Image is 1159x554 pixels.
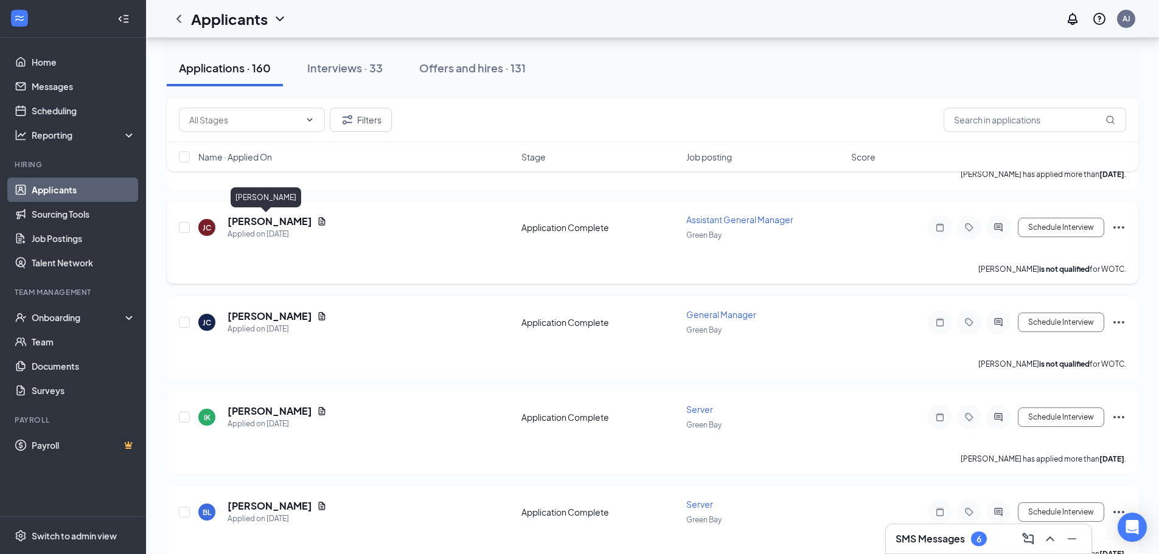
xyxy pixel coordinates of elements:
[32,74,136,99] a: Messages
[32,251,136,275] a: Talent Network
[686,515,722,524] span: Green Bay
[686,499,713,510] span: Server
[340,113,355,127] svg: Filter
[15,129,27,141] svg: Analysis
[32,129,136,141] div: Reporting
[32,226,136,251] a: Job Postings
[1099,454,1124,463] b: [DATE]
[686,309,756,320] span: General Manager
[203,317,211,328] div: JC
[15,287,133,297] div: Team Management
[228,215,312,228] h5: [PERSON_NAME]
[32,50,136,74] a: Home
[305,115,315,125] svg: ChevronDown
[976,534,981,544] div: 6
[933,412,947,422] svg: Note
[1018,313,1104,332] button: Schedule Interview
[203,507,211,518] div: BL
[228,499,312,513] h5: [PERSON_NAME]
[1018,407,1104,427] button: Schedule Interview
[32,178,136,202] a: Applicants
[1018,502,1104,522] button: Schedule Interview
[686,420,722,429] span: Green Bay
[961,454,1126,464] p: [PERSON_NAME] has applied more than .
[1039,265,1090,274] b: is not qualified
[317,311,327,321] svg: Document
[228,323,327,335] div: Applied on [DATE]
[896,532,965,545] h3: SMS Messages
[962,223,976,232] svg: Tag
[933,317,947,327] svg: Note
[1065,12,1080,26] svg: Notifications
[962,412,976,422] svg: Tag
[317,501,327,511] svg: Document
[172,12,186,26] svg: ChevronLeft
[686,404,713,415] span: Server
[962,317,976,327] svg: Tag
[1018,218,1104,237] button: Schedule Interview
[962,507,976,517] svg: Tag
[32,378,136,403] a: Surveys
[228,310,312,323] h5: [PERSON_NAME]
[32,330,136,354] a: Team
[15,530,27,542] svg: Settings
[1065,531,1079,546] svg: Minimize
[1112,410,1126,424] svg: Ellipses
[1092,12,1107,26] svg: QuestionInfo
[521,506,679,518] div: Application Complete
[1039,359,1090,369] b: is not qualified
[944,108,1126,132] input: Search in applications
[1021,531,1035,546] svg: ComposeMessage
[521,151,546,163] span: Stage
[117,13,130,25] svg: Collapse
[686,325,722,334] span: Green Bay
[317,406,327,416] svg: Document
[32,99,136,123] a: Scheduling
[15,159,133,170] div: Hiring
[991,223,1006,232] svg: ActiveChat
[933,223,947,232] svg: Note
[1122,13,1130,24] div: AJ
[32,202,136,226] a: Sourcing Tools
[991,412,1006,422] svg: ActiveChat
[1040,529,1060,549] button: ChevronUp
[1112,315,1126,330] svg: Ellipses
[191,9,268,29] h1: Applicants
[179,60,271,75] div: Applications · 160
[1112,505,1126,519] svg: Ellipses
[32,433,136,457] a: PayrollCrown
[978,264,1126,274] p: [PERSON_NAME] for WOTC.
[32,530,117,542] div: Switch to admin view
[307,60,383,75] div: Interviews · 33
[991,317,1006,327] svg: ActiveChat
[1062,529,1082,549] button: Minimize
[189,113,300,126] input: All Stages
[1112,220,1126,235] svg: Ellipses
[330,108,392,132] button: Filter Filters
[273,12,287,26] svg: ChevronDown
[228,513,327,525] div: Applied on [DATE]
[32,311,125,324] div: Onboarding
[15,311,27,324] svg: UserCheck
[231,187,301,207] div: [PERSON_NAME]
[851,151,875,163] span: Score
[686,151,732,163] span: Job posting
[1043,531,1057,546] svg: ChevronUp
[521,221,679,234] div: Application Complete
[933,507,947,517] svg: Note
[198,151,272,163] span: Name · Applied On
[1118,513,1147,542] div: Open Intercom Messenger
[317,216,327,226] svg: Document
[13,12,26,24] svg: WorkstreamLogo
[228,404,312,418] h5: [PERSON_NAME]
[1018,529,1038,549] button: ComposeMessage
[419,60,526,75] div: Offers and hires · 131
[521,411,679,423] div: Application Complete
[15,415,133,425] div: Payroll
[1105,115,1115,125] svg: MagnifyingGlass
[204,412,211,423] div: IK
[228,228,327,240] div: Applied on [DATE]
[228,418,327,430] div: Applied on [DATE]
[32,354,136,378] a: Documents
